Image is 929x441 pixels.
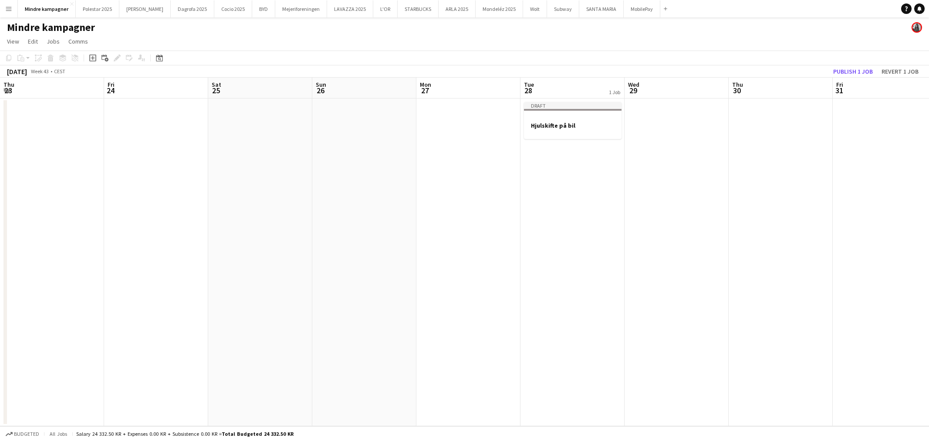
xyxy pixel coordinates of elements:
[47,37,60,45] span: Jobs
[912,22,922,33] app-user-avatar: Mia Tidemann
[68,37,88,45] span: Comms
[476,0,523,17] button: Mondeléz 2025
[212,81,221,88] span: Sat
[835,85,843,95] span: 31
[523,85,534,95] span: 28
[439,0,476,17] button: ARLA 2025
[316,81,326,88] span: Sun
[54,68,65,75] div: CEST
[65,36,91,47] a: Comms
[524,81,534,88] span: Tue
[171,0,214,17] button: Dagrofa 2025
[106,85,115,95] span: 24
[419,85,431,95] span: 27
[609,89,620,95] div: 1 Job
[524,122,622,129] h3: Hjulskifte på bil
[3,36,23,47] a: View
[76,0,119,17] button: Polestar 2025
[314,85,326,95] span: 26
[14,431,39,437] span: Budgeted
[108,81,115,88] span: Fri
[7,67,27,76] div: [DATE]
[398,0,439,17] button: STARBUCKS
[76,431,294,437] div: Salary 24 332.50 KR + Expenses 0.00 KR + Subsistence 0.00 KR =
[2,85,14,95] span: 23
[7,21,95,34] h1: Mindre kampagner
[29,68,51,75] span: Week 43
[524,102,622,109] div: Draft
[28,37,38,45] span: Edit
[524,102,622,139] app-job-card: DraftHjulskifte på bil
[523,0,547,17] button: Wolt
[830,66,876,77] button: Publish 1 job
[119,0,171,17] button: [PERSON_NAME]
[624,0,660,17] button: MobilePay
[43,36,63,47] a: Jobs
[222,431,294,437] span: Total Budgeted 24 332.50 KR
[24,36,41,47] a: Edit
[210,85,221,95] span: 25
[373,0,398,17] button: L'OR
[420,81,431,88] span: Mon
[878,66,922,77] button: Revert 1 job
[327,0,373,17] button: LAVAZZA 2025
[214,0,252,17] button: Cocio 2025
[628,81,639,88] span: Wed
[579,0,624,17] button: SANTA MARIA
[48,431,69,437] span: All jobs
[3,81,14,88] span: Thu
[627,85,639,95] span: 29
[732,81,743,88] span: Thu
[7,37,19,45] span: View
[275,0,327,17] button: Mejeriforeningen
[731,85,743,95] span: 30
[252,0,275,17] button: BYD
[4,429,41,439] button: Budgeted
[18,0,76,17] button: Mindre kampagner
[547,0,579,17] button: Subway
[836,81,843,88] span: Fri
